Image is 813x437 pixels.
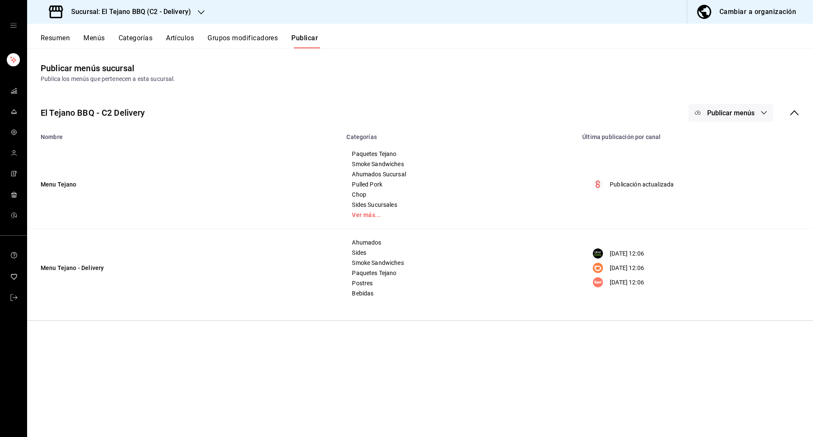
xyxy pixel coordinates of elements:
[352,212,567,218] a: Ver más...
[352,250,567,256] span: Sides
[166,34,194,48] button: Artículos
[41,106,145,119] div: El Tejano BBQ - C2 Delivery
[41,34,70,48] button: Resumen
[27,128,341,140] th: Nombre
[352,192,567,198] span: Chop
[689,104,773,122] button: Publicar menús
[352,270,567,276] span: Paquetes Tejano
[610,249,644,258] p: [DATE] 12:06
[41,75,799,84] div: Publica los menús que pertenecen a esta sucursal.
[352,290,567,296] span: Bebidas
[83,34,105,48] button: Menús
[352,171,567,177] span: Ahumados Sucursal
[352,280,567,286] span: Postres
[119,34,153,48] button: Categorías
[207,34,278,48] button: Grupos modificadores
[352,260,567,266] span: Smoke Sandwiches
[352,181,567,187] span: Pulled Pork
[352,151,567,157] span: Paquetes Tejano
[10,22,17,29] button: open drawer
[27,128,813,307] table: menu maker table for brand
[610,278,644,287] p: [DATE] 12:06
[27,140,341,229] td: Menu Tejano
[27,229,341,307] td: Menu Tejano - Delivery
[352,239,567,245] span: Ahumados
[341,128,577,140] th: Categorías
[291,34,318,48] button: Publicar
[610,264,644,273] p: [DATE] 12:06
[41,34,813,48] div: navigation tabs
[577,128,813,140] th: Última publicación por canal
[64,7,191,17] h3: Sucursal: El Tejano BBQ (C2 - Delivery)
[352,161,567,167] span: Smoke Sandwiches
[610,180,674,189] p: Publicación actualizada
[719,6,796,18] div: Cambiar a organización
[352,202,567,208] span: Sides Sucursales
[707,109,755,117] span: Publicar menús
[41,62,134,75] div: Publicar menús sucursal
